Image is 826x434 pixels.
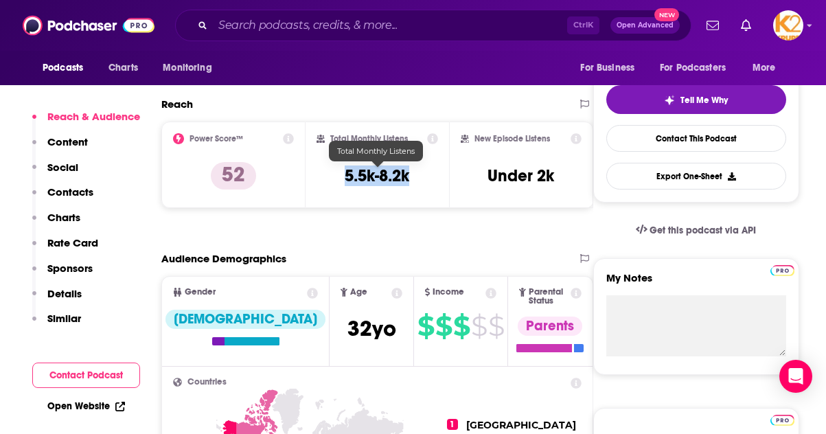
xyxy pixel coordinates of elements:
[617,22,674,29] span: Open Advanced
[433,288,464,297] span: Income
[32,110,140,135] button: Reach & Audience
[213,14,567,36] input: Search podcasts, credits, & more...
[100,55,146,81] a: Charts
[447,419,458,430] span: 1
[770,265,794,276] img: Podchaser Pro
[651,55,746,81] button: open menu
[161,252,286,265] h2: Audience Demographics
[32,185,93,211] button: Contacts
[47,262,93,275] p: Sponsors
[32,211,80,236] button: Charts
[32,363,140,388] button: Contact Podcast
[471,315,487,337] span: $
[753,58,776,78] span: More
[474,134,550,144] h2: New Episode Listens
[47,185,93,198] p: Contacts
[32,287,82,312] button: Details
[47,135,88,148] p: Content
[735,14,757,37] a: Show notifications dropdown
[779,360,812,393] div: Open Intercom Messenger
[47,287,82,300] p: Details
[47,110,140,123] p: Reach & Audience
[32,312,81,337] button: Similar
[32,262,93,287] button: Sponsors
[580,58,634,78] span: For Business
[47,400,125,412] a: Open Website
[417,315,434,337] span: $
[571,55,652,81] button: open menu
[680,95,728,106] span: Tell Me Why
[47,161,78,174] p: Social
[529,288,568,306] span: Parental Status
[773,10,803,41] span: Logged in as K2Krupp
[488,315,504,337] span: $
[664,95,675,106] img: tell me why sparkle
[32,161,78,186] button: Social
[32,236,98,262] button: Rate Card
[347,315,396,342] span: 32 yo
[606,271,786,295] label: My Notes
[625,214,768,247] a: Get this podcast via API
[175,10,691,41] div: Search podcasts, credits, & more...
[330,134,408,144] h2: Total Monthly Listens
[47,312,81,325] p: Similar
[660,58,726,78] span: For Podcasters
[108,58,138,78] span: Charts
[187,378,227,387] span: Countries
[337,146,415,156] span: Total Monthly Listens
[153,55,229,81] button: open menu
[773,10,803,41] img: User Profile
[453,315,470,337] span: $
[770,263,794,276] a: Pro website
[606,125,786,152] a: Contact This Podcast
[185,288,216,297] span: Gender
[43,58,83,78] span: Podcasts
[23,12,154,38] img: Podchaser - Follow, Share and Rate Podcasts
[350,288,367,297] span: Age
[610,17,680,34] button: Open AdvancedNew
[190,134,243,144] h2: Power Score™
[654,8,679,21] span: New
[345,165,409,186] h3: 5.5k-8.2k
[606,85,786,114] button: tell me why sparkleTell Me Why
[161,98,193,111] h2: Reach
[32,135,88,161] button: Content
[165,310,325,329] div: [DEMOGRAPHIC_DATA]
[163,58,211,78] span: Monitoring
[743,55,793,81] button: open menu
[770,415,794,426] img: Podchaser Pro
[773,10,803,41] button: Show profile menu
[466,419,576,431] span: [GEOGRAPHIC_DATA]
[47,211,80,224] p: Charts
[606,163,786,190] button: Export One-Sheet
[567,16,599,34] span: Ctrl K
[518,317,582,336] div: Parents
[435,315,452,337] span: $
[487,165,554,186] h3: Under 2k
[33,55,101,81] button: open menu
[650,225,756,236] span: Get this podcast via API
[701,14,724,37] a: Show notifications dropdown
[211,162,256,190] p: 52
[47,236,98,249] p: Rate Card
[770,413,794,426] a: Pro website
